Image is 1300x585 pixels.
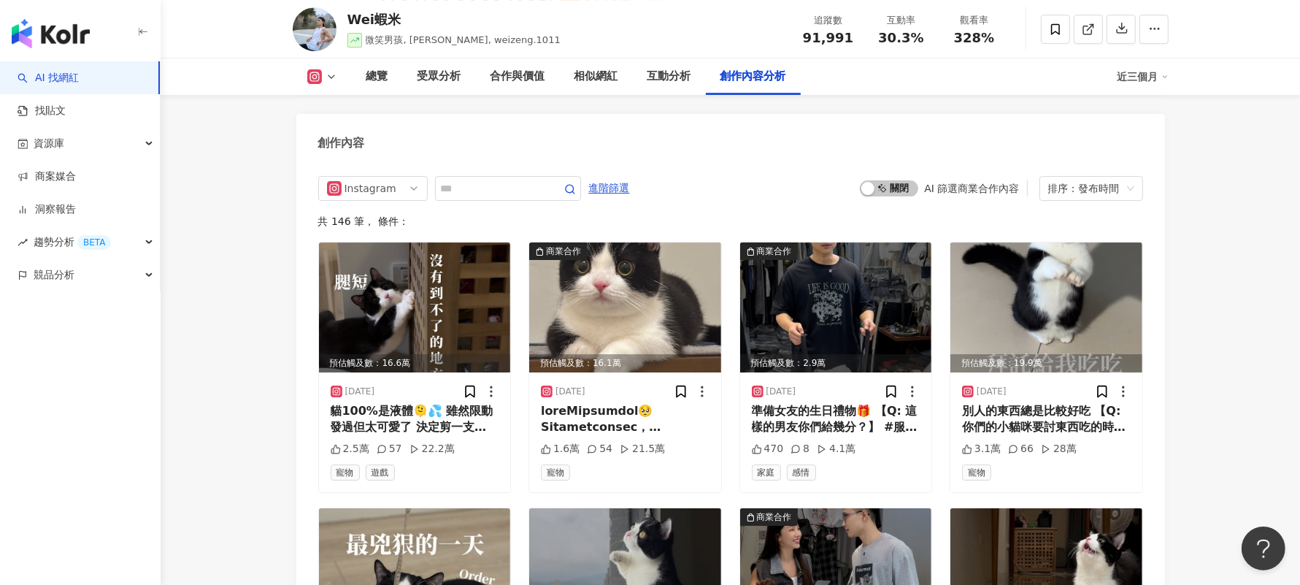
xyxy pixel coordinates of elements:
[647,68,691,85] div: 互動分析
[77,235,111,250] div: BETA
[720,68,786,85] div: 創作內容分析
[34,226,111,259] span: 趨勢分析
[529,354,721,372] div: 預估觸及數：16.1萬
[529,242,721,372] img: post-image
[1008,442,1034,456] div: 66
[757,510,792,524] div: 商業合作
[878,31,923,45] span: 30.3%
[950,354,1142,372] div: 預估觸及數：19.9萬
[757,244,792,259] div: 商業合作
[589,177,630,200] span: 進階篩選
[18,71,79,85] a: searchAI 找網紅
[752,403,920,436] div: 準備女友的生日禮物🎁 【Q: 這樣的男友你們給幾分？】 #服飾品牌 #男女裝都有 #一中商圈 #BUBBLEH
[18,202,76,217] a: 洞察報告
[950,242,1142,372] img: post-image
[587,442,612,456] div: 54
[34,127,64,160] span: 資源庫
[18,237,28,248] span: rise
[18,104,66,118] a: 找貼文
[331,442,369,456] div: 2.5萬
[12,19,90,48] img: logo
[318,215,1143,227] div: 共 146 筆 ， 條件：
[962,403,1131,436] div: 別人的東西總是比較好吃 【Q: 你們的小貓咪要討東西吃的時候也會先站起來拜託嗎😆】 #曼赤肯 #小貓咪 #貓咪日常
[319,354,511,372] div: 預估觸及數：16.6萬
[331,403,499,436] div: 貓100%是液體🫠💦 雖然限動發過但太可愛了 決定剪一支reels讓大家收藏反覆看😹 【Q: 大家的小貓咪也跟Order一樣會鑽入椅子嗎？】 這邊統一回覆大家的私訊： Order是在「台中貓蜜找...
[740,354,932,372] div: 預估觸及數：2.9萬
[345,177,392,200] div: Instagram
[345,386,375,398] div: [DATE]
[924,183,1019,194] div: AI 篩選商業合作內容
[331,464,360,481] span: 寵物
[954,31,995,45] span: 328%
[319,242,511,372] div: post-image預估觸及數：16.6萬
[319,242,511,372] img: post-image
[791,442,809,456] div: 8
[962,464,991,481] span: 寵物
[787,464,816,481] span: 感情
[620,442,665,456] div: 21.5萬
[1041,442,1077,456] div: 28萬
[740,242,932,372] div: post-image商業合作預估觸及數：2.9萬
[541,403,709,436] div: loreMipsumdol🥺 Sitametconsec，adipiscin。 elitsed，doeiusm「tempor」， incididunt！ 【utlaboreetd】mag「ali...
[1242,527,1285,570] iframe: Help Scout Beacon - Open
[377,442,402,456] div: 57
[817,442,855,456] div: 4.1萬
[766,386,796,398] div: [DATE]
[318,135,365,151] div: 創作內容
[574,68,618,85] div: 相似網紅
[588,176,631,199] button: 進階篩選
[801,13,856,28] div: 追蹤數
[366,68,388,85] div: 總覽
[962,442,1001,456] div: 3.1萬
[366,464,395,481] span: 遊戲
[752,464,781,481] span: 家庭
[947,13,1002,28] div: 觀看率
[293,7,336,51] img: KOL Avatar
[418,68,461,85] div: 受眾分析
[803,30,853,45] span: 91,991
[1118,65,1169,88] div: 近三個月
[977,386,1007,398] div: [DATE]
[541,464,570,481] span: 寵物
[491,68,545,85] div: 合作與價值
[366,34,561,45] span: 微笑男孩, [PERSON_NAME], weizeng.1011
[34,259,74,291] span: 競品分析
[555,386,585,398] div: [DATE]
[18,169,76,184] a: 商案媒合
[1048,177,1121,200] div: 排序：發布時間
[541,442,580,456] div: 1.6萬
[950,242,1142,372] div: post-image預估觸及數：19.9萬
[740,242,932,372] img: post-image
[347,10,561,28] div: Wei蝦米
[529,242,721,372] div: post-image商業合作預估觸及數：16.1萬
[874,13,929,28] div: 互動率
[546,244,581,259] div: 商業合作
[409,442,455,456] div: 22.2萬
[752,442,784,456] div: 470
